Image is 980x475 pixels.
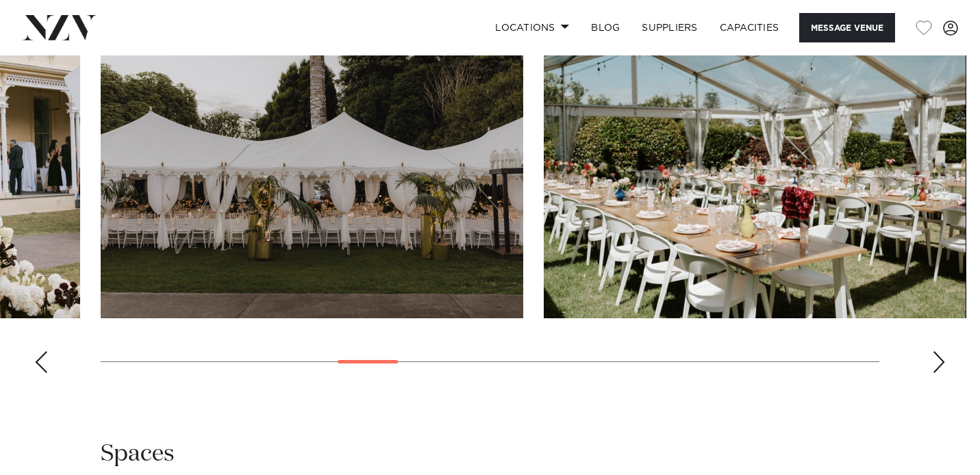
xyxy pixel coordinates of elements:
[544,8,966,318] swiper-slide: 9 / 23
[580,13,631,42] a: BLOG
[631,13,708,42] a: SUPPLIERS
[799,13,895,42] button: Message Venue
[484,13,580,42] a: Locations
[101,439,175,470] h2: Spaces
[22,15,97,40] img: nzv-logo.png
[101,8,523,318] swiper-slide: 8 / 23
[709,13,790,42] a: Capacities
